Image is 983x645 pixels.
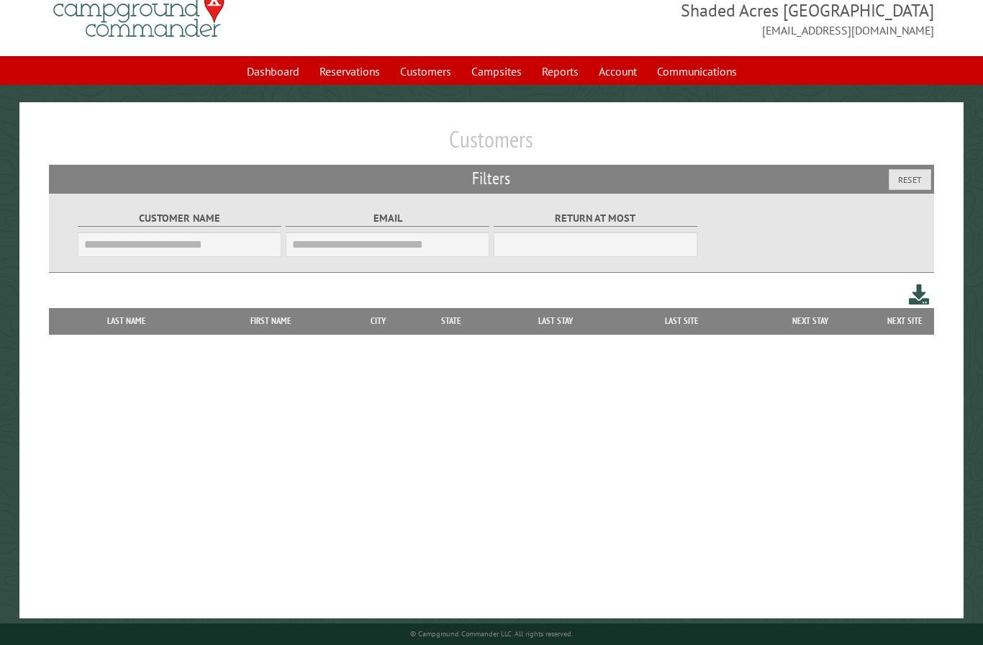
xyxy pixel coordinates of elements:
a: Download this customer list (.csv) [909,281,930,308]
a: Customers [391,58,460,85]
th: Last Stay [492,308,620,334]
label: Customer Name [78,210,281,227]
a: Communications [648,58,746,85]
th: Last Site [620,308,745,334]
th: First Name [197,308,345,334]
button: Reset [889,169,931,190]
th: Next Stay [744,308,876,334]
label: Return at most [494,210,697,227]
small: © Campground Commander LLC. All rights reserved. [410,629,573,639]
th: Last Name [56,308,197,334]
label: Email [286,210,489,227]
h2: Filters [49,165,933,192]
a: Account [590,58,645,85]
a: Campsites [463,58,530,85]
th: Next Site [876,308,934,334]
th: City [345,308,411,334]
a: Dashboard [238,58,308,85]
th: State [411,308,492,334]
h1: Customers [49,125,933,165]
a: Reservations [311,58,389,85]
a: Reports [533,58,587,85]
